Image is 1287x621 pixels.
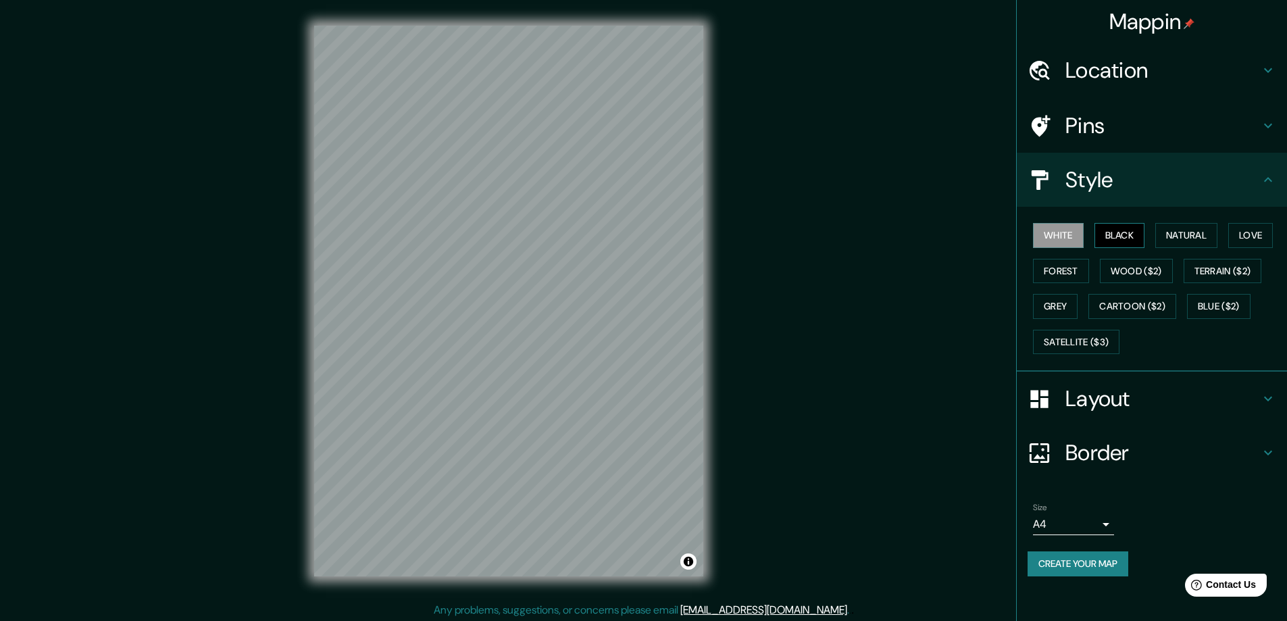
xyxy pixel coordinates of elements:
h4: Mappin [1109,8,1195,35]
p: Any problems, suggestions, or concerns please email . [434,602,849,618]
label: Size [1033,502,1047,514]
div: Border [1017,426,1287,480]
div: Location [1017,43,1287,97]
div: . [851,602,854,618]
button: Love [1228,223,1273,248]
div: . [849,602,851,618]
button: Grey [1033,294,1078,319]
button: White [1033,223,1084,248]
button: Forest [1033,259,1089,284]
iframe: Help widget launcher [1167,568,1272,606]
button: Create your map [1028,551,1128,576]
button: Cartoon ($2) [1088,294,1176,319]
button: Satellite ($3) [1033,330,1119,355]
canvas: Map [314,26,703,576]
img: pin-icon.png [1184,18,1194,29]
button: Toggle attribution [680,553,697,570]
div: Layout [1017,372,1287,426]
div: Pins [1017,99,1287,153]
div: A4 [1033,514,1114,535]
h4: Pins [1065,112,1260,139]
h4: Location [1065,57,1260,84]
h4: Border [1065,439,1260,466]
button: Natural [1155,223,1217,248]
div: Style [1017,153,1287,207]
button: Black [1094,223,1145,248]
h4: Layout [1065,385,1260,412]
button: Blue ($2) [1187,294,1251,319]
h4: Style [1065,166,1260,193]
button: Wood ($2) [1100,259,1173,284]
button: Terrain ($2) [1184,259,1262,284]
a: [EMAIL_ADDRESS][DOMAIN_NAME] [680,603,847,617]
